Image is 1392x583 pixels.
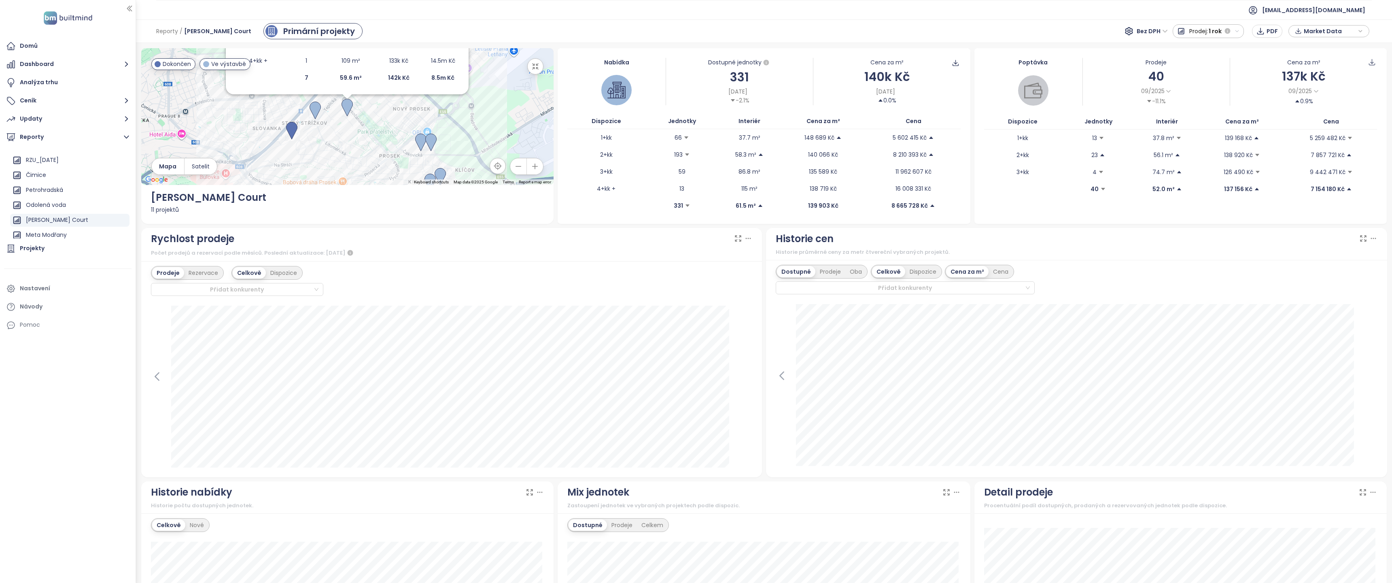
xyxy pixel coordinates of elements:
[156,24,178,38] span: Reporty
[152,158,184,174] button: Mapa
[984,147,1061,164] td: 2+kk
[1091,151,1098,160] p: 23
[152,519,185,531] div: Celkově
[192,162,210,171] span: Satelit
[1304,25,1356,37] span: Market Data
[685,203,690,209] span: caret-down
[4,93,132,109] button: Ceník
[305,74,308,82] b: 7
[1252,25,1282,38] button: PDF
[929,203,935,209] span: caret-up
[1224,168,1253,177] p: 126 490 Kč
[151,205,544,214] div: 11 projektů
[567,180,645,197] td: 4+kk +
[10,184,129,197] div: Petrohradská
[266,267,301,279] div: Dispozice
[1154,151,1173,160] p: 56.1 m²
[1176,169,1182,175] span: caret-up
[739,133,760,142] p: 37.7 m²
[808,201,838,210] p: 139 903 Kč
[567,58,666,67] div: Nabídka
[1083,67,1230,86] div: 40
[10,199,129,212] div: Odolená voda
[1024,81,1042,100] img: wallet
[813,67,960,86] div: 140k Kč
[185,519,208,531] div: Nové
[984,114,1061,130] th: Dispozice
[893,133,927,142] p: 5 602 415 Kč
[211,60,246,68] span: Ve výstavbě
[567,146,645,163] td: 2+kk
[388,74,410,82] b: 142k Kč
[872,266,905,277] div: Celkově
[684,152,690,157] span: caret-down
[878,96,896,105] div: 0.0%
[151,485,232,500] div: Historie nabídky
[683,135,689,140] span: caret-down
[26,185,63,195] div: Petrohradská
[4,240,132,257] a: Projekty
[1209,24,1222,38] span: 1 rok
[928,135,934,140] span: caret-up
[340,74,362,82] b: 59.6 m²
[878,98,883,103] span: caret-up
[674,201,683,210] p: 331
[1262,0,1365,20] span: [EMAIL_ADDRESS][DOMAIN_NAME]
[4,74,132,91] a: Analýza trhu
[4,281,132,297] a: Nastavení
[1287,58,1320,67] div: Cena za m²
[1224,185,1252,194] p: 137 156 Kč
[233,267,266,279] div: Celkově
[1293,25,1365,37] div: button
[776,231,834,247] div: Historie cen
[1311,185,1345,194] p: 7 154 180 Kč
[1146,98,1152,104] span: caret-down
[758,152,764,157] span: caret-up
[675,133,682,142] p: 66
[151,231,234,247] div: Rychlost prodeje
[679,167,685,176] p: 59
[1135,114,1199,130] th: Interiér
[569,519,607,531] div: Dostupné
[503,180,514,184] a: Terms (opens in new tab)
[674,150,683,159] p: 193
[4,38,132,54] a: Domů
[1189,24,1208,38] span: Prodej:
[20,283,50,294] div: Nastavení
[891,201,928,210] p: 8 665 728 Kč
[637,519,668,531] div: Celkem
[184,24,251,38] span: [PERSON_NAME] Court
[4,56,132,72] button: Dashboard
[4,129,132,145] button: Reporty
[815,266,845,277] div: Prodeje
[282,52,330,69] td: 1
[26,200,66,210] div: Odolená voda
[10,169,129,182] div: Čimice
[1254,152,1260,158] span: caret-down
[1176,186,1182,192] span: caret-up
[432,74,455,82] b: 8.5m Kč
[151,502,544,510] div: Historie počtu dostupných jednotek.
[10,154,129,167] div: RZU_[DATE]
[431,57,455,65] span: 14.5m Kč
[666,68,813,87] div: 331
[41,10,95,26] img: logo
[730,98,736,103] span: caret-down
[607,519,637,531] div: Prodeje
[1099,152,1105,158] span: caret-up
[1153,134,1174,143] p: 37.8 m²
[1152,185,1175,194] p: 52.0 m²
[1254,186,1260,192] span: caret-up
[10,229,129,242] div: Meta Modřany
[454,180,498,184] span: Map data ©2025 Google
[20,320,40,330] div: Pomoc
[151,190,544,205] div: [PERSON_NAME] Court
[607,81,626,99] img: house
[1224,151,1253,160] p: 138 920 Kč
[735,150,756,159] p: 58.3 m²
[895,184,931,193] p: 16 008 331 Kč
[180,24,182,38] span: /
[738,167,760,176] p: 86.8 m²
[645,113,719,129] th: Jednotky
